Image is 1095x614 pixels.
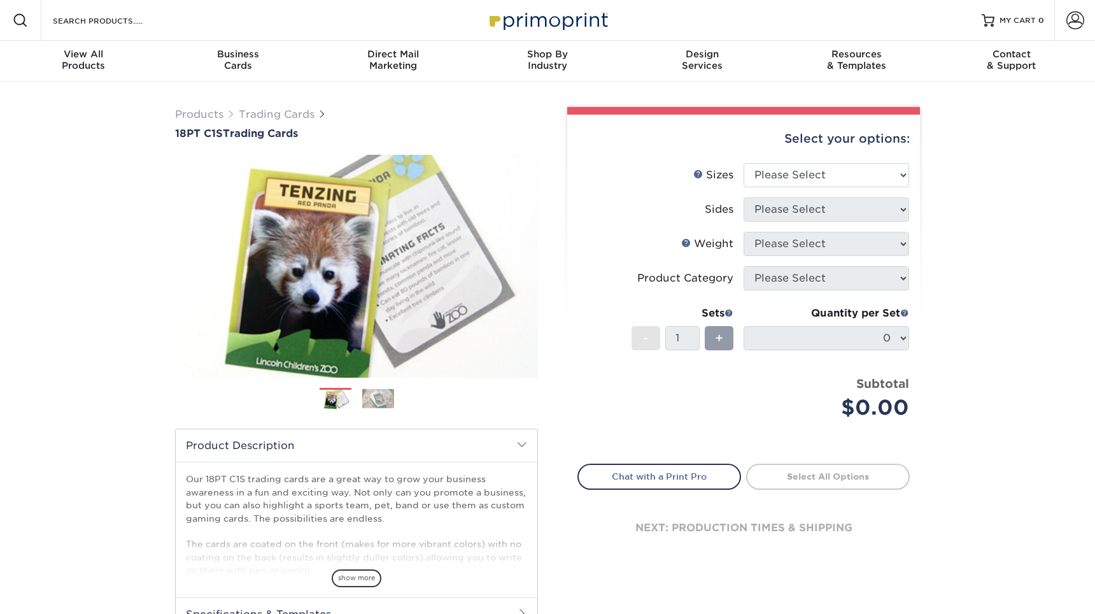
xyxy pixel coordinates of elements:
[577,464,741,489] a: Chat with a Print Pro
[1000,15,1036,26] span: MY CART
[52,13,176,28] input: SEARCH PRODUCTS.....
[320,389,351,411] img: Trading Cards 01
[577,115,910,163] div: Select your options:
[239,108,314,120] a: Trading Cards
[779,48,934,71] div: & Templates
[332,569,381,587] span: show more
[175,108,223,120] a: Products
[470,41,625,82] a: Shop ByIndustry
[186,473,527,576] p: Our 18PT C1S trading cards are a great way to grow your business awareness in a fun and exciting ...
[175,141,538,392] img: 18PT C1S 01
[779,41,934,82] a: Resources& Templates
[625,41,779,82] a: DesignServices
[484,6,611,34] img: Primoprint
[316,48,470,71] div: Marketing
[753,392,909,423] div: $0.00
[625,48,779,60] span: Design
[643,329,649,348] span: -
[934,48,1089,60] span: Contact
[175,127,538,139] a: 18PT C1STrading Cards
[175,127,538,139] h1: Trading Cards
[681,236,733,252] div: Weight
[637,271,733,286] div: Product Category
[934,48,1089,71] div: & Support
[470,48,625,60] span: Shop By
[715,329,723,348] span: +
[625,48,779,71] div: Services
[934,41,1089,82] a: Contact& Support
[362,389,394,408] img: Trading Cards 02
[705,202,733,217] div: Sides
[316,48,470,60] span: Direct Mail
[856,376,909,390] strong: Subtotal
[577,490,910,566] div: next: production times & shipping
[632,306,733,321] div: Sets
[161,41,316,82] a: BusinessCards
[744,306,909,321] div: Quantity per Set
[6,48,161,71] div: Products
[693,168,733,183] div: Sizes
[470,48,625,71] div: Industry
[6,41,161,82] a: View AllProducts
[779,48,934,60] span: Resources
[316,41,470,82] a: Direct MailMarketing
[161,48,316,71] div: Cards
[1038,16,1044,25] span: 0
[746,464,910,489] a: Select All Options
[176,429,537,462] h2: Product Description
[6,48,161,60] span: View All
[175,127,223,139] span: 18PT C1S
[161,48,316,60] span: Business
